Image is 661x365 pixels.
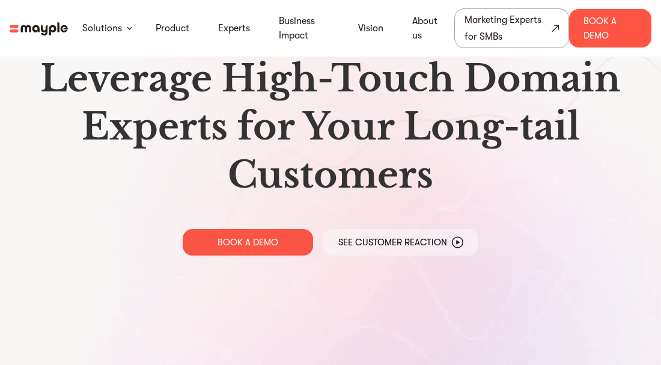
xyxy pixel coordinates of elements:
[454,8,569,48] a: Marketing Experts for SMBs
[10,22,68,35] img: mayple-logo
[569,9,651,48] div: Book A Demo
[127,26,132,30] img: arrow-down
[279,14,329,43] a: Business Impact
[156,21,189,35] a: Product
[323,229,478,256] a: See Customer Reaction
[19,55,642,199] h1: Leverage High-Touch Domain Experts for Your Long-tail Customers
[465,11,549,45] div: Marketing Experts for SMBs
[338,236,447,248] p: See Customer Reaction
[218,236,278,248] p: BOOK A DEMO
[218,21,250,35] a: Experts
[183,229,313,256] a: BOOK A DEMO
[412,14,440,43] a: About us
[358,21,383,35] a: Vision
[82,21,122,35] a: Solutions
